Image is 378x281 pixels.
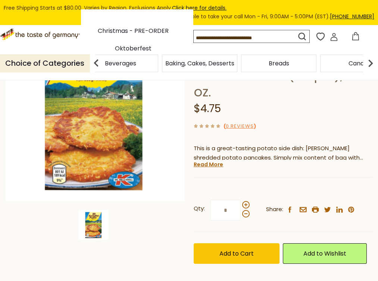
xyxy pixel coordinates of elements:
[165,61,234,66] a: Baking, Cakes, Desserts
[349,61,368,66] a: Candy
[194,144,372,163] p: This is a great-tasting potato side dish: [PERSON_NAME] shredded potato pancakes. Simply mix cont...
[226,123,254,130] a: 0 Reviews
[194,243,279,264] button: Add to Cart
[172,4,227,12] a: Click here for details.
[210,200,241,220] input: Qty:
[363,56,378,71] img: next arrow
[330,13,374,20] a: [PHONE_NUMBER]
[174,12,374,21] span: *Available to take your call Mon - Fri, 9:00AM - 5:00PM (EST).
[283,243,367,264] a: Add to Wishlist
[194,204,205,213] strong: Qty:
[194,101,221,116] span: $4.75
[266,205,283,214] span: Share:
[115,44,151,54] a: Oktoberfest
[219,249,254,258] span: Add to Cart
[89,56,104,71] img: previous arrow
[224,123,256,130] span: ( )
[194,161,223,168] a: Read More
[6,22,184,201] img: Dr. Knoll Kartoffel Puffer
[105,61,136,66] a: Beverages
[269,61,289,66] a: Breads
[98,26,169,36] a: Christmas - PRE-ORDER
[4,4,374,21] div: Free Shipping Starts at $80.00. Varies by Region. Exclusions Apply.
[79,210,109,240] img: Dr. Knoll Kartoffel Puffer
